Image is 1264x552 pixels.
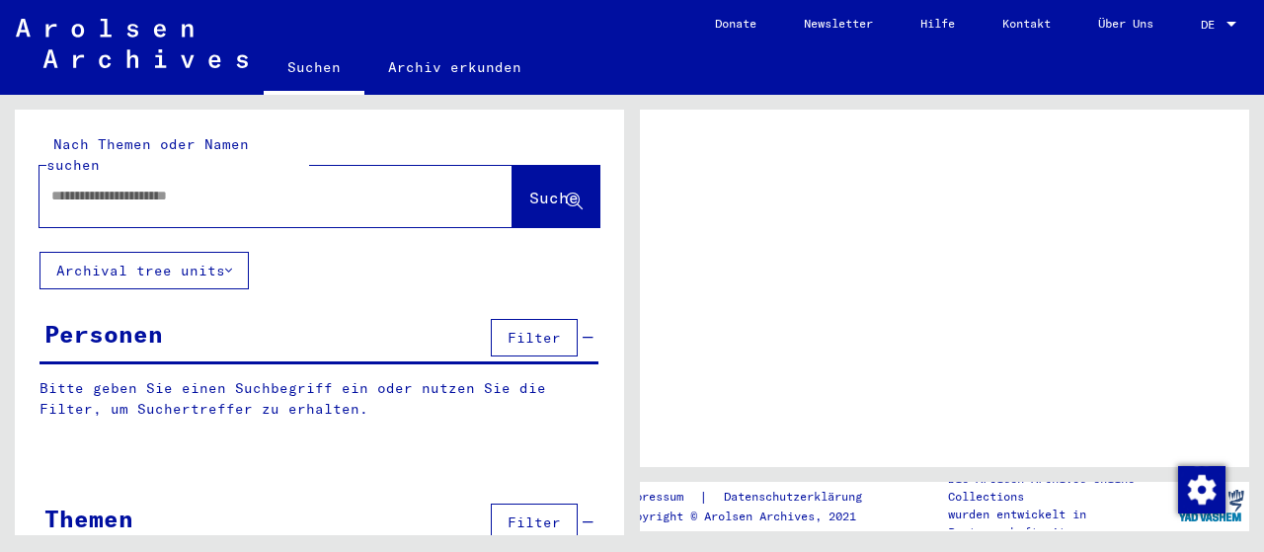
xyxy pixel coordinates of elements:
a: Suchen [264,43,364,95]
a: Archiv erkunden [364,43,545,91]
span: Filter [508,513,561,531]
span: DE [1201,18,1223,32]
img: Arolsen_neg.svg [16,19,248,68]
a: Datenschutzerklärung [708,487,886,508]
p: wurden entwickelt in Partnerschaft mit [948,506,1173,541]
a: Impressum [621,487,699,508]
div: Personen [44,316,163,352]
button: Filter [491,504,578,541]
span: Filter [508,329,561,347]
button: Suche [513,166,599,227]
p: Bitte geben Sie einen Suchbegriff ein oder nutzen Sie die Filter, um Suchertreffer zu erhalten. [39,378,598,420]
img: Zustimmung ändern [1178,466,1225,513]
div: | [621,487,886,508]
button: Archival tree units [39,252,249,289]
button: Filter [491,319,578,356]
div: Zustimmung ändern [1177,465,1224,513]
p: Die Arolsen Archives Online-Collections [948,470,1173,506]
div: Themen [44,501,133,536]
span: Suche [529,188,579,207]
mat-label: Nach Themen oder Namen suchen [46,135,249,174]
img: yv_logo.png [1174,481,1248,530]
p: Copyright © Arolsen Archives, 2021 [621,508,886,525]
